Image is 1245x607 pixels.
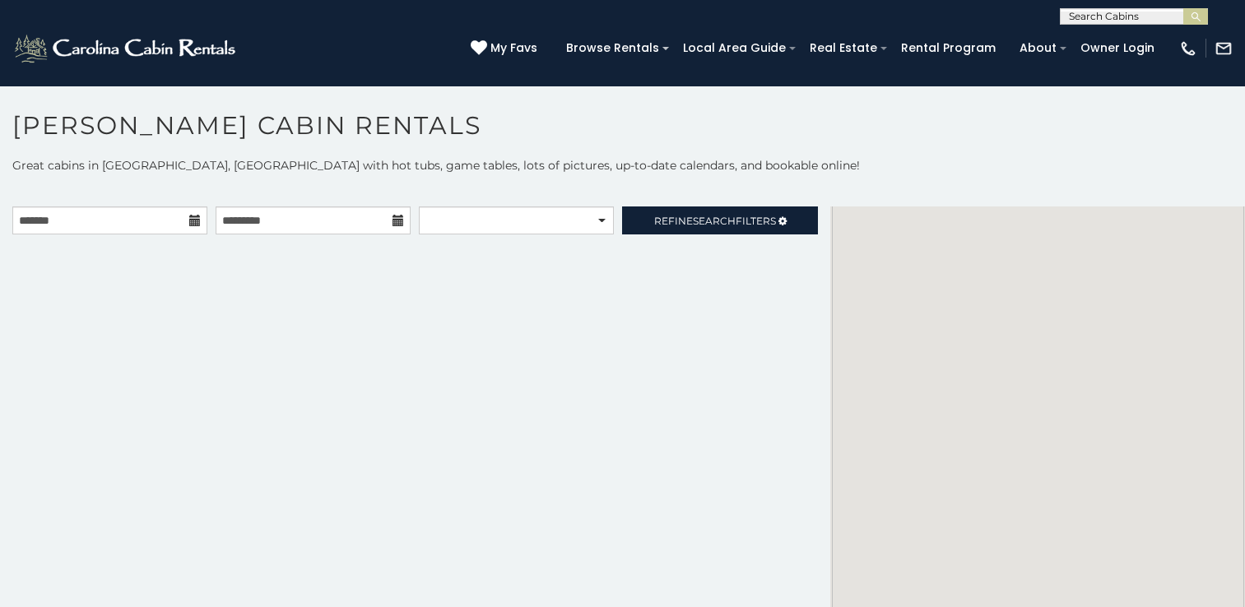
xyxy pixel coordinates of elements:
[1215,39,1233,58] img: mail-regular-white.png
[801,35,885,61] a: Real Estate
[558,35,667,61] a: Browse Rentals
[471,39,541,58] a: My Favs
[1011,35,1065,61] a: About
[622,206,817,234] a: RefineSearchFilters
[1179,39,1197,58] img: phone-regular-white.png
[893,35,1004,61] a: Rental Program
[693,215,736,227] span: Search
[654,215,776,227] span: Refine Filters
[675,35,794,61] a: Local Area Guide
[12,32,240,65] img: White-1-2.png
[1072,35,1163,61] a: Owner Login
[490,39,537,57] span: My Favs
